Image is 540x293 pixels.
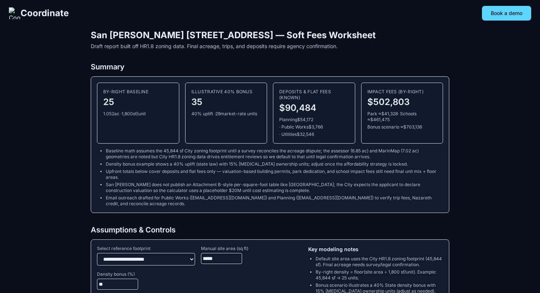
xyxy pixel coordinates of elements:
h2: Assumptions & Controls [91,225,449,235]
div: 1.052 ac · 1,800 sf/unit [103,111,173,117]
img: Coordinate [9,7,21,19]
input: Density bonus (%) [97,279,138,290]
span: Coordinate [21,7,69,19]
div: Illustrative 40% bonus [191,89,261,95]
span: Manual site area (sq ft) [201,246,299,252]
span: Select reference footprint [97,246,195,252]
li: San [PERSON_NAME] does not publish an Attachment B-style per-square-foot table like [GEOGRAPHIC_D... [106,182,443,193]
a: Coordinate [9,7,69,19]
span: Bonus scenario ≈ $703,136 [367,124,437,130]
h3: Key modeling notes [308,246,443,253]
li: Baseline math assumes the 45,844 sf City zoning footprint until a survey reconciles the acreage d... [106,148,443,160]
button: Book a demo [482,6,531,21]
select: Select reference footprint [97,253,195,265]
div: By-right baseline [103,89,173,95]
span: · Public Works $3,766 [279,124,323,130]
div: $90,484 [279,102,349,114]
li: By-right density = floor(site area ÷ 1,800 sf/unit). Example: 45,844 sf → 25 units. [316,269,443,281]
span: Park ≈ $41,328 · Schools ≈ $461,475 [367,111,437,123]
li: Density bonus example shows a 40% uplift (state law) with 15% [MEDICAL_DATA] ownership units; adj... [106,161,443,167]
div: 25 [103,96,173,108]
div: Impact fees (by-right) [367,89,437,95]
input: Manual site area (sq ft) [201,253,242,264]
span: · Utilities $32,546 [279,131,314,137]
li: Default site area uses the City HR1.8 zoning footprint (45,844 sf). Final acreage needs survey/le... [316,256,443,268]
span: Density bonus (%) [97,271,195,277]
p: Draft report built off HR1.8 zoning data. Final acreage, trips, and deposits require agency confi... [91,43,449,50]
div: 35 [191,96,261,108]
h2: Summary [91,62,449,72]
div: Deposits & flat fees (known) [279,89,349,101]
li: Upfront totals below cover deposits and flat fees only — valuation-based building permits, park d... [106,169,443,180]
div: 40 % uplift · 29 market-rate units [191,111,261,117]
div: $502,803 [367,96,437,108]
h1: San [PERSON_NAME] [STREET_ADDRESS] — Soft Fees Worksheet [91,29,449,41]
span: Planning $54,172 [279,117,313,123]
li: Email outreach drafted for Public Works ([EMAIL_ADDRESS][DOMAIN_NAME]) and Planning ([EMAIL_ADDRE... [106,195,443,207]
